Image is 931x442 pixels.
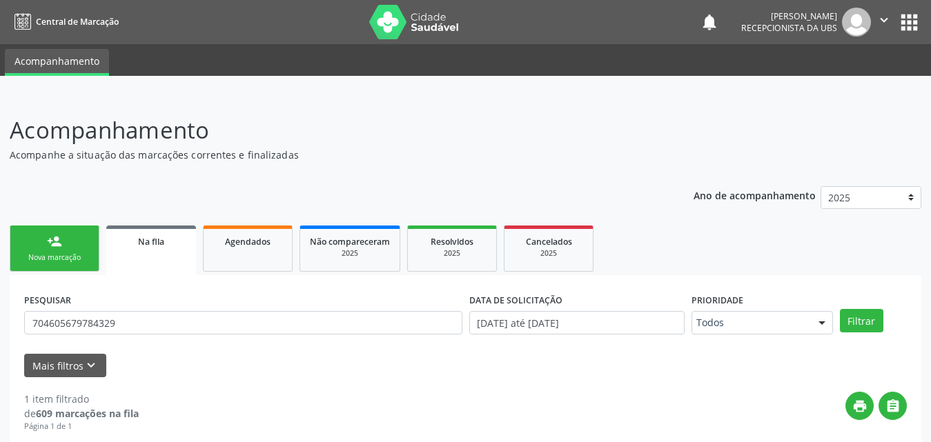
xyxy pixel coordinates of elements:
span: Recepcionista da UBS [741,22,837,34]
input: Nome, CNS [24,311,462,334]
button: Mais filtroskeyboard_arrow_down [24,354,106,378]
div: Página 1 de 1 [24,421,139,432]
a: Central de Marcação [10,10,119,33]
div: 2025 [418,248,487,259]
div: person_add [47,234,62,249]
button: notifications [700,12,719,32]
span: Todos [696,316,805,330]
i:  [876,12,892,28]
div: 1 item filtrado [24,392,139,406]
i:  [885,399,901,414]
p: Acompanhamento [10,113,648,148]
div: 2025 [310,248,390,259]
span: Não compareceram [310,236,390,248]
span: Central de Marcação [36,16,119,28]
span: Resolvidos [431,236,473,248]
label: DATA DE SOLICITAÇÃO [469,290,562,311]
p: Acompanhe a situação das marcações correntes e finalizadas [10,148,648,162]
label: Prioridade [692,290,743,311]
a: Acompanhamento [5,49,109,76]
div: [PERSON_NAME] [741,10,837,22]
div: de [24,406,139,421]
button:  [879,392,907,420]
input: Selecione um intervalo [469,311,685,334]
span: Na fila [138,236,164,248]
div: 2025 [514,248,583,259]
span: Cancelados [526,236,572,248]
button: Filtrar [840,309,883,332]
i: keyboard_arrow_down [84,358,99,373]
span: Agendados [225,236,271,248]
button: apps [897,10,921,34]
p: Ano de acompanhamento [694,186,816,203]
button:  [871,8,897,37]
i: print [852,399,868,414]
div: Nova marcação [20,252,89,263]
label: PESQUISAR [24,290,71,311]
img: img [842,8,871,37]
strong: 609 marcações na fila [36,407,139,420]
button: print [845,392,874,420]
